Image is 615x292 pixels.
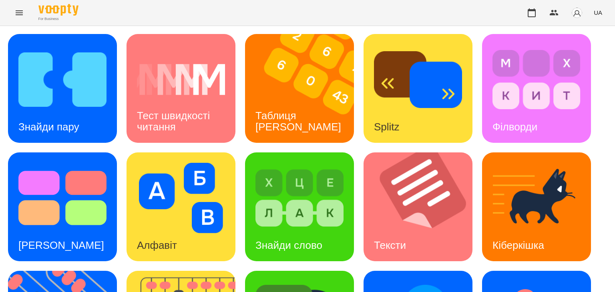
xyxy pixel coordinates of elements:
a: ТекстиТексти [364,152,472,261]
img: Тест швидкості читання [137,44,225,115]
a: АлфавітАлфавіт [127,152,235,261]
a: ФілвордиФілворди [482,34,591,143]
span: UA [594,8,602,17]
img: Splitz [374,44,462,115]
a: Знайди паруЗнайди пару [8,34,117,143]
a: Знайди словоЗнайди слово [245,152,354,261]
h3: Філворди [492,121,537,133]
a: SplitzSplitz [364,34,472,143]
img: Філворди [492,44,581,115]
h3: Знайди слово [255,239,322,251]
img: Алфавіт [137,163,225,233]
a: Тест швидкості читанняТест швидкості читання [127,34,235,143]
a: Таблиця ШультеТаблиця [PERSON_NAME] [245,34,354,143]
img: Кіберкішка [492,163,581,233]
h3: Таблиця [PERSON_NAME] [255,110,341,132]
h3: Алфавіт [137,239,177,251]
h3: Тест швидкості читання [137,110,213,132]
img: Знайди пару [18,44,107,115]
h3: Знайди пару [18,121,79,133]
img: Тексти [364,152,482,261]
button: UA [591,5,605,20]
h3: Splitz [374,121,400,133]
span: For Business [38,16,78,22]
h3: [PERSON_NAME] [18,239,104,251]
a: КіберкішкаКіберкішка [482,152,591,261]
button: Menu [10,3,29,22]
h3: Тексти [374,239,406,251]
img: Знайди слово [255,163,344,233]
img: Тест Струпа [18,163,107,233]
h3: Кіберкішка [492,239,544,251]
img: Таблиця Шульте [245,34,364,143]
a: Тест Струпа[PERSON_NAME] [8,152,117,261]
img: avatar_s.png [571,7,583,18]
img: Voopty Logo [38,4,78,16]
